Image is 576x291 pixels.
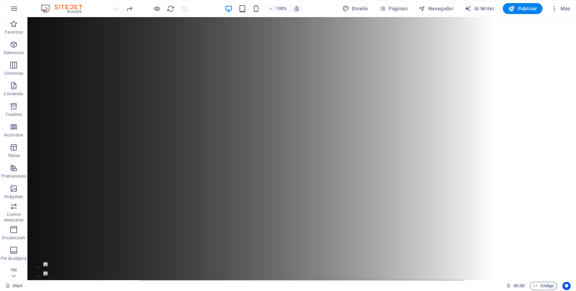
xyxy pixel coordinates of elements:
img: Editor Logo [39,4,91,13]
p: Imágenes [4,194,23,199]
p: Cuadros [6,112,22,117]
button: 1 [16,245,20,249]
i: Rehacer: Duplicar elementos (Ctrl+Y, ⌘+Y) [126,5,133,13]
span: Publicar [508,5,537,12]
p: Prestaciones [1,173,26,179]
button: AI Writer [462,3,497,14]
i: Volver a cargar página [167,5,175,13]
span: 00 00 [514,282,524,290]
button: Más [548,3,573,14]
span: Navegador [419,5,454,12]
span: AI Writer [465,5,494,12]
p: Accordion [4,132,23,138]
button: 100% [266,4,290,13]
p: Columnas [4,71,24,76]
a: Haz clic para cancelar la selección y doble clic para abrir páginas [5,282,23,290]
h6: Tiempo de la sesión [506,282,525,290]
i: Al redimensionar, ajustar el nivel de zoom automáticamente para ajustarse al dispositivo elegido. [294,5,300,12]
button: 2 [16,254,20,258]
p: Pie de página [1,256,26,261]
button: Diseño [340,3,371,14]
button: redo [125,4,133,13]
span: Páginas [379,5,408,12]
p: Contenido [4,91,23,97]
span: : [518,283,519,288]
button: Usercentrics [562,282,571,290]
button: Publicar [503,3,543,14]
p: Favoritos [5,29,23,35]
button: Páginas [376,3,410,14]
button: Haz clic para salir del modo de previsualización y seguir editando [153,4,161,13]
span: Diseño [342,5,368,12]
p: Elementos [4,50,24,56]
button: Código [530,282,557,290]
button: reload [166,4,175,13]
p: Tablas [8,153,20,158]
button: Navegador [416,3,456,14]
p: Encabezado [2,235,25,241]
span: Más [551,5,570,12]
span: Código [533,282,554,290]
h6: 100% [276,4,287,13]
div: Diseño (Ctrl+Alt+Y) [340,3,371,14]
